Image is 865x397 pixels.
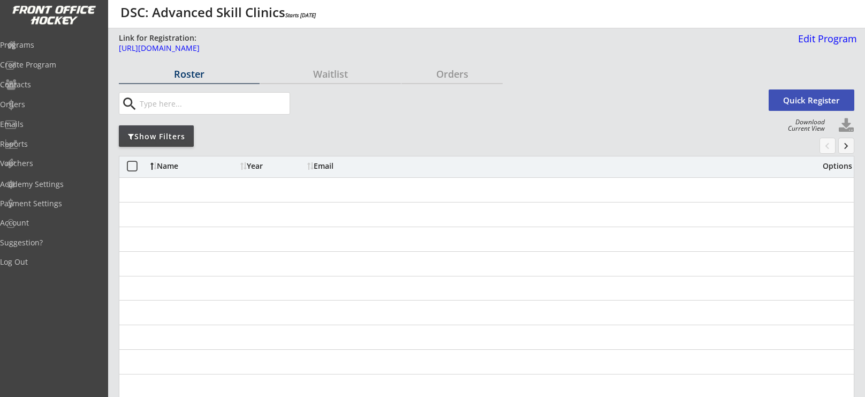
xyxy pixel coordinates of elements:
[307,162,404,170] div: Email
[119,33,198,43] div: Link for Registration:
[794,34,857,53] a: Edit Program
[150,162,238,170] div: Name
[820,138,836,154] button: chevron_left
[814,162,852,170] div: Options
[401,69,503,79] div: Orders
[783,119,825,132] div: Download Current View
[260,69,401,79] div: Waitlist
[119,69,260,79] div: Roster
[120,95,138,113] button: search
[119,44,658,52] div: [URL][DOMAIN_NAME]
[138,93,290,114] input: Type here...
[285,11,316,19] em: Starts [DATE]
[769,89,854,111] button: Quick Register
[838,118,854,134] button: Click to download full roster. Your browser settings may try to block it, check your security set...
[119,44,658,58] a: [URL][DOMAIN_NAME]
[794,34,857,43] div: Edit Program
[240,162,305,170] div: Year
[119,131,194,142] div: Show Filters
[838,138,854,154] button: keyboard_arrow_right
